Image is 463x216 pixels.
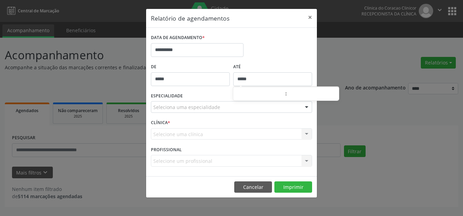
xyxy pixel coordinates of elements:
button: Imprimir [274,181,312,193]
h5: Relatório de agendamentos [151,14,229,23]
button: Cancelar [234,181,272,193]
label: ESPECIALIDADE [151,91,183,101]
label: CLÍNICA [151,118,170,128]
label: De [151,62,230,72]
input: Hour [233,87,285,101]
button: Close [303,9,317,26]
label: DATA DE AGENDAMENTO [151,33,205,43]
label: PROFISSIONAL [151,144,182,155]
span: Seleciona uma especialidade [153,104,220,111]
label: ATÉ [233,62,312,72]
input: Minute [287,87,339,101]
span: : [285,87,287,100]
